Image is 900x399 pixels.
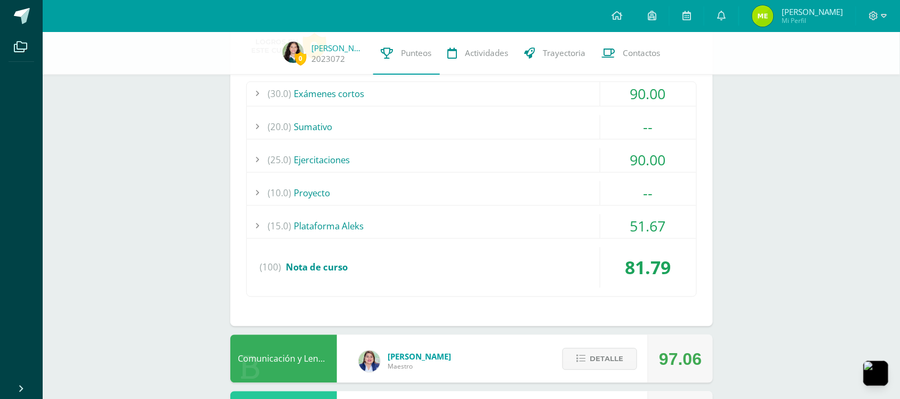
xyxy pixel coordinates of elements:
span: (100) [260,248,282,288]
div: Comunicación y Lenguaje Idioma Español [230,335,337,383]
span: 0 [295,52,307,65]
img: 97caf0f34450839a27c93473503a1ec1.png [359,351,380,372]
div: 51.67 [600,214,696,238]
img: cc8173afdae23698f602c22063f262d2.png [752,5,774,27]
div: -- [600,181,696,205]
div: 97.06 [659,336,702,384]
div: Ejercitaciones [247,148,696,172]
div: Sumativo [247,115,696,139]
span: Punteos [401,47,432,59]
span: Maestro [388,362,452,371]
span: Detalle [590,349,623,369]
div: 81.79 [600,248,696,288]
div: 90.00 [600,82,696,106]
a: Trayectoria [517,32,594,75]
span: Nota de curso [286,261,348,274]
a: Actividades [440,32,517,75]
span: Actividades [465,47,509,59]
span: (20.0) [268,115,292,139]
span: (15.0) [268,214,292,238]
img: 05fc99470b6b8232ca6bd7819607359e.png [283,42,304,63]
a: [PERSON_NAME] [312,43,365,53]
a: Punteos [373,32,440,75]
span: [PERSON_NAME] [782,6,843,17]
div: -- [600,115,696,139]
button: Detalle [562,348,637,370]
div: Plataforma Aleks [247,214,696,238]
span: (30.0) [268,82,292,106]
span: Mi Perfil [782,16,843,25]
div: Proyecto [247,181,696,205]
span: (25.0) [268,148,292,172]
span: [PERSON_NAME] [388,352,452,362]
div: Exámenes cortos [247,82,696,106]
a: Contactos [594,32,669,75]
div: 90.00 [600,148,696,172]
span: (10.0) [268,181,292,205]
span: Contactos [623,47,661,59]
span: Trayectoria [543,47,586,59]
a: 2023072 [312,53,345,65]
